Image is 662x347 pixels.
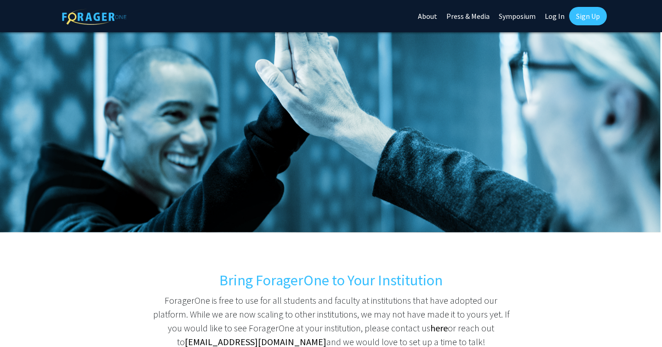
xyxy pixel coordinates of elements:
iframe: Chat [7,306,39,340]
a: here [430,322,448,334]
img: ForagerOne Logo [62,9,126,25]
a: Sign Up [569,7,607,25]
